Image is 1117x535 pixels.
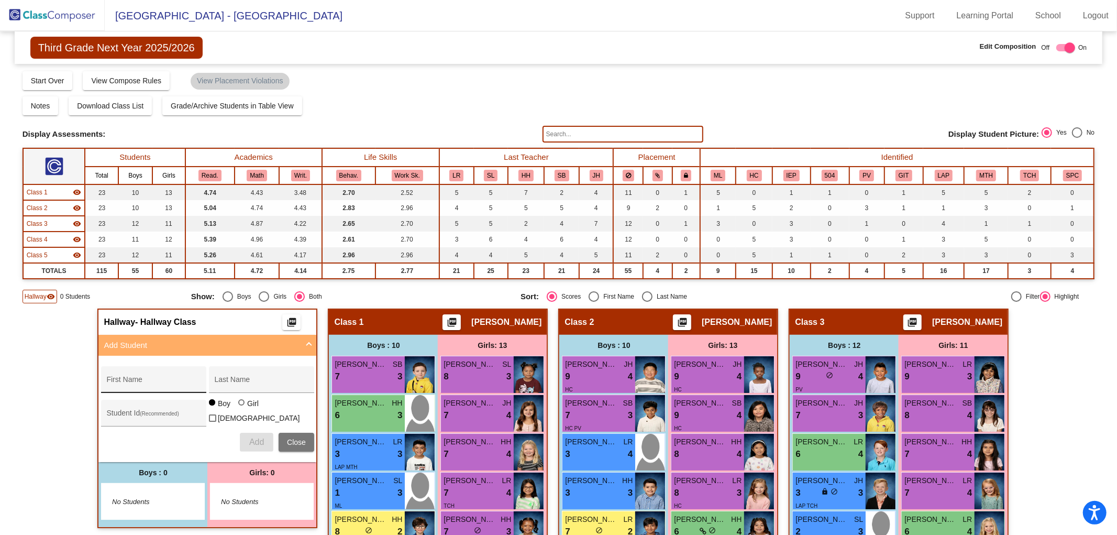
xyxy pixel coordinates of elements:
td: 2.75 [322,263,375,279]
td: 2.65 [322,216,375,232]
div: Filter [1022,292,1040,301]
span: [PERSON_NAME] [932,317,1002,327]
td: 3 [772,232,811,247]
td: 2.70 [375,216,439,232]
td: 5.04 [185,200,235,216]
td: 0 [849,232,884,247]
span: Class 1 [27,188,48,197]
td: Michelle McLachlan - No Class Name [23,200,85,216]
td: 12 [613,216,643,232]
div: Boys : 10 [559,335,668,356]
td: 4.74 [235,200,279,216]
a: Logout [1075,7,1117,24]
th: Identified [700,148,1094,167]
input: Last Name [214,379,308,388]
span: Class 5 [27,250,48,260]
td: 0 [884,216,923,232]
td: 5 [964,232,1008,247]
td: 2 [672,263,701,279]
td: 0 [1008,232,1051,247]
td: 10 [118,200,153,216]
th: Students [85,148,185,167]
button: Print Students Details [673,314,691,330]
td: 17 [964,263,1008,279]
td: 4 [923,216,965,232]
div: Girls: 13 [668,335,777,356]
mat-icon: visibility [73,204,81,212]
td: 2 [508,216,544,232]
td: 5 [736,200,772,216]
td: 4 [544,216,579,232]
td: 2.96 [375,200,439,216]
td: Maggie Anderson - No Class Name [23,184,85,200]
td: 4.39 [279,232,322,247]
th: 504 Plan [811,167,849,184]
button: 504 [822,170,838,181]
td: 11 [613,247,643,263]
td: Faith Stayner - No Class Name [23,232,85,247]
td: 13 [152,200,185,216]
button: LAP [935,170,953,181]
button: HC [747,170,762,181]
td: 0 [736,216,772,232]
td: 5.13 [185,216,235,232]
mat-icon: visibility [73,188,81,196]
td: 3 [1051,247,1094,263]
button: MTH [976,170,996,181]
button: ML [711,170,725,181]
td: 1 [811,184,849,200]
td: 3 [1008,263,1051,279]
a: Learning Portal [948,7,1022,24]
td: 0 [700,247,736,263]
span: Class 2 [27,203,48,213]
td: 2 [811,263,849,279]
span: Hallway [25,292,47,301]
th: Reading Specialist Support [923,167,965,184]
td: 0 [811,216,849,232]
td: 23 [508,263,544,279]
div: Girls [269,292,286,301]
span: [PERSON_NAME] [795,359,848,370]
td: 0 [643,232,672,247]
td: 5 [508,200,544,216]
span: Hallway [104,317,135,327]
td: 1 [700,200,736,216]
td: 2.70 [322,184,375,200]
td: 12 [613,232,643,247]
td: 2.96 [375,247,439,263]
th: Keep with teacher [672,167,701,184]
td: 23 [85,184,118,200]
td: 3 [964,247,1008,263]
div: Highlight [1050,292,1079,301]
div: Last Name [652,292,687,301]
span: Download Class List [77,102,143,110]
span: JH [733,359,742,370]
mat-icon: picture_as_pdf [906,317,919,332]
mat-icon: picture_as_pdf [285,317,298,332]
mat-radio-group: Select an option [191,291,513,302]
mat-icon: visibility [73,251,81,259]
td: 23 [85,247,118,263]
div: Girls: 11 [899,335,1008,356]
mat-chip: View Placement Violations [191,73,289,90]
td: 9 [700,263,736,279]
td: 24 [579,263,613,279]
td: 1 [849,216,884,232]
td: 0 [811,232,849,247]
th: LaDonna Ryan [439,167,474,184]
td: 21 [439,263,474,279]
td: Kimme Johnson - No Class Name [23,247,85,263]
div: No [1082,128,1094,137]
td: 11 [152,216,185,232]
mat-expansion-panel-header: Add Student [98,335,316,356]
td: 2.77 [375,263,439,279]
td: 1 [964,216,1008,232]
button: TCH [1020,170,1039,181]
td: 2.70 [375,232,439,247]
div: Boys : 12 [790,335,899,356]
th: Individualized Education Plan [772,167,811,184]
td: 0 [643,184,672,200]
td: 3 [923,247,965,263]
td: 6 [474,232,508,247]
td: 4 [439,200,474,216]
